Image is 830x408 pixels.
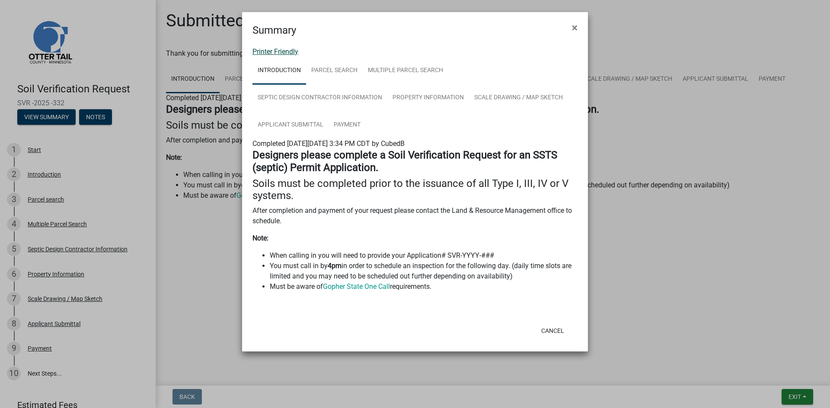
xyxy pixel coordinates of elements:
[323,282,390,291] a: Gopher State One Call
[363,57,448,85] a: Multiple Parcel Search
[252,84,387,112] a: Septic Design Contractor Information
[572,22,578,34] span: ×
[329,111,366,139] a: Payment
[252,234,268,242] strong: Note:
[387,84,469,112] a: Property Information
[252,57,306,85] a: Introduction
[270,250,578,261] li: When calling in you will need to provide your Application# SVR-YYYY-###
[252,149,557,174] strong: Designers please complete a Soil Verification Request for an SSTS (septic) Permit Application.
[270,281,578,292] li: Must be aware of requirements.
[252,47,298,56] a: Printer Friendly
[328,262,342,270] strong: 4pm
[270,261,578,281] li: You must call in by in order to schedule an inspection for the following day. (daily time slots a...
[252,206,578,226] p: After completion and payment of your request please contact the Land & Resource Management office...
[469,84,568,112] a: Scale Drawing / Map Sketch
[252,177,578,202] h4: Soils must be completed prior to the issuance of all Type I, III, IV or V systems.
[252,22,296,38] h4: Summary
[252,111,329,139] a: Applicant Submittal
[306,57,363,85] a: Parcel search
[534,323,571,338] button: Cancel
[252,139,405,148] span: Completed [DATE][DATE] 3:34 PM CDT by CubedB
[565,16,584,40] button: Close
